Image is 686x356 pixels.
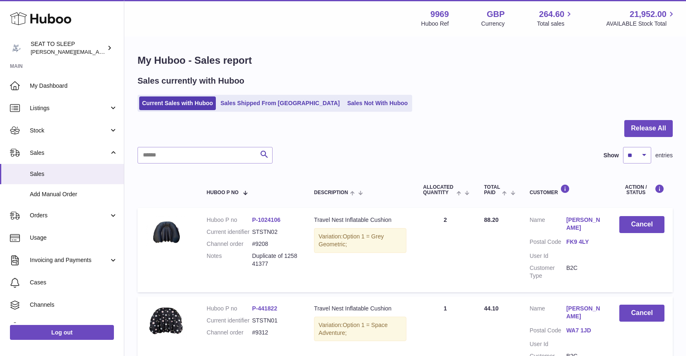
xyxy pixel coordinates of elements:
[207,240,252,248] dt: Channel order
[421,20,449,28] div: Huboo Ref
[530,305,566,322] dt: Name
[530,184,603,195] div: Customer
[30,149,109,157] span: Sales
[530,238,566,248] dt: Postal Code
[146,305,187,339] img: 99691734033867.jpeg
[530,340,566,348] dt: User Id
[537,9,574,28] a: 264.60 Total sales
[30,301,118,309] span: Channels
[319,233,384,248] span: Option 1 = Grey Geometric;
[30,127,109,135] span: Stock
[252,252,297,268] p: Duplicate of 125841377
[314,317,406,342] div: Variation:
[566,327,603,334] a: WA7 1JD
[10,325,114,340] a: Log out
[314,305,406,313] div: Travel Nest Inflatable Cushion
[252,228,297,236] dd: STSTN02
[146,216,187,248] img: 99691734033825.jpeg
[252,305,277,312] a: P-441822
[139,96,216,110] a: Current Sales with Huboo
[30,279,118,286] span: Cases
[539,9,564,20] span: 264.60
[484,216,498,223] span: 88.20
[604,152,619,159] label: Show
[10,42,22,54] img: amy@seattosleep.co.uk
[344,96,411,110] a: Sales Not With Huboo
[624,120,673,137] button: Release All
[30,82,118,90] span: My Dashboard
[655,152,673,159] span: entries
[217,96,343,110] a: Sales Shipped From [GEOGRAPHIC_DATA]
[530,264,566,280] dt: Customer Type
[430,9,449,20] strong: 9969
[566,238,603,246] a: FK9 4LY
[30,212,109,219] span: Orders
[537,20,574,28] span: Total sales
[30,104,109,112] span: Listings
[252,329,297,337] dd: #9312
[484,185,500,195] span: Total paid
[423,185,454,195] span: ALLOCATED Quantity
[207,317,252,325] dt: Current identifier
[252,240,297,248] dd: #9208
[30,170,118,178] span: Sales
[207,329,252,337] dt: Channel order
[207,305,252,313] dt: Huboo P no
[314,228,406,253] div: Variation:
[252,317,297,325] dd: STSTN01
[314,190,348,195] span: Description
[31,40,105,56] div: SEAT TO SLEEP
[630,9,667,20] span: 21,952.00
[530,327,566,337] dt: Postal Code
[415,208,476,292] td: 2
[207,216,252,224] dt: Huboo P no
[138,54,673,67] h1: My Huboo - Sales report
[530,252,566,260] dt: User Id
[619,216,664,233] button: Cancel
[31,48,166,55] span: [PERSON_NAME][EMAIL_ADDRESS][DOMAIN_NAME]
[207,190,239,195] span: Huboo P no
[487,9,505,20] strong: GBP
[606,9,676,28] a: 21,952.00 AVAILABLE Stock Total
[530,216,566,234] dt: Name
[314,216,406,224] div: Travel Nest Inflatable Cushion
[566,216,603,232] a: [PERSON_NAME]
[30,256,109,264] span: Invoicing and Payments
[606,20,676,28] span: AVAILABLE Stock Total
[252,216,280,223] a: P-1024106
[566,305,603,320] a: [PERSON_NAME]
[138,75,244,87] h2: Sales currently with Huboo
[30,190,118,198] span: Add Manual Order
[619,305,664,322] button: Cancel
[481,20,505,28] div: Currency
[619,184,664,195] div: Action / Status
[484,305,498,312] span: 44.10
[566,264,603,280] dd: B2C
[207,228,252,236] dt: Current identifier
[30,234,118,242] span: Usage
[319,322,388,336] span: Option 1 = Space Adventure;
[207,252,252,268] dt: Notes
